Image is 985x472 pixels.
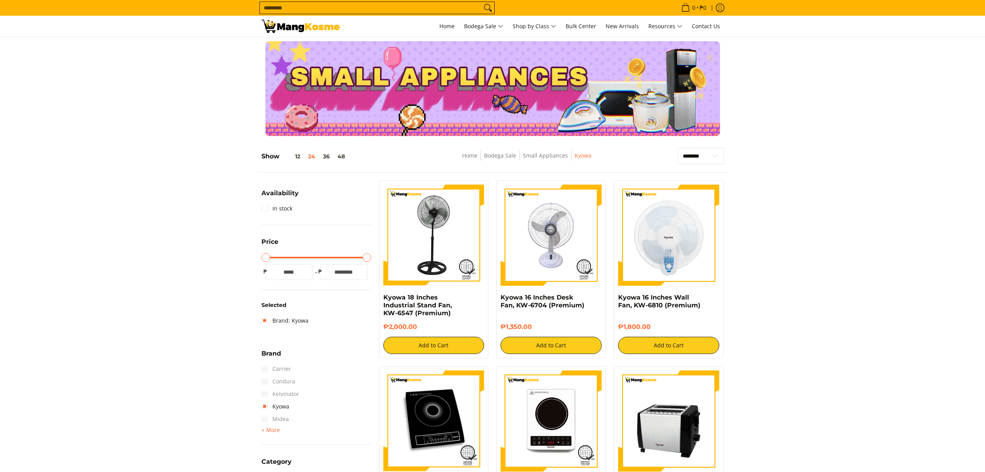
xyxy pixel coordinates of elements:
[383,294,452,317] a: Kyowa 18 Inches Industrial Stand Fan, KW-6547 (Premium)
[261,190,299,202] summary: Open
[484,152,516,159] a: Bodega Sale
[648,22,682,31] span: Resources
[618,337,719,354] button: Add to Cart
[618,323,719,331] h6: ₱1,800.00
[501,370,602,472] img: Kyowa Induction Stove, White KW-3620 (Premium)
[261,202,292,215] a: In stock
[383,185,484,286] img: Kyowa 18 Inches Industrial Stand Fan, KW-6547 (Premium)
[261,239,278,245] span: Price
[261,268,269,276] span: ₱
[692,22,720,30] span: Contact Us
[261,427,280,433] span: + More
[261,190,299,196] span: Availability
[319,153,334,160] button: 36
[562,16,600,37] a: Bulk Center
[439,22,455,30] span: Home
[261,350,281,357] span: Brand
[261,413,289,425] span: Midea
[691,5,697,11] span: 0
[501,185,602,286] img: Kyowa 16 Inches Desk Fan, KW-6704 (Premium)
[644,16,686,37] a: Resources
[383,370,484,472] img: Kyowa Induction Stove, Black KW-3634 (Premium)
[566,22,596,30] span: Bulk Center
[316,268,324,276] span: ₱
[261,459,292,471] summary: Open
[602,16,643,37] a: New Arrivals
[334,153,349,160] button: 48
[688,16,724,37] a: Contact Us
[618,294,700,309] a: Kyowa 16 Inches Wall Fan, KW-6810 (Premium)
[304,153,319,160] button: 24
[261,363,291,375] span: Carrier
[261,350,281,363] summary: Open
[279,153,304,160] button: 12
[501,337,602,354] button: Add to Cart
[460,16,507,37] a: Bodega Sale
[261,152,349,160] h5: Show
[482,2,494,14] button: Search
[261,388,299,400] span: Kelvinator
[513,22,556,31] span: Shop by Class
[523,152,568,159] a: Small Appliances
[464,22,503,31] span: Bodega Sale
[606,22,639,30] span: New Arrivals
[261,459,292,465] span: Category
[462,152,477,159] a: Home
[261,302,371,309] h6: Selected
[575,151,591,161] span: Kyowa
[261,425,280,435] summary: Open
[406,151,647,169] nav: Breadcrumbs
[679,4,709,12] span: •
[501,323,602,331] h6: ₱1,350.00
[348,16,724,37] nav: Main Menu
[698,5,707,11] span: ₱0
[383,323,484,331] h6: ₱2,000.00
[261,239,278,251] summary: Open
[383,337,484,354] button: Add to Cart
[261,400,289,413] a: Kyowa
[435,16,459,37] a: Home
[618,370,719,472] img: kyowa-stainless-bread-toaster-premium-full-view-mang-kosme
[261,20,340,33] img: Small Appliances l Mang Kosme: Home Appliances Warehouse Sale Kyowa
[501,294,584,309] a: Kyowa 16 Inches Desk Fan, KW-6704 (Premium)
[261,314,308,327] a: Brand: Kyowa
[261,375,295,388] span: Condura
[618,185,719,286] img: kyowa-wall-fan-blue-premium-full-view-mang-kosme
[509,16,560,37] a: Shop by Class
